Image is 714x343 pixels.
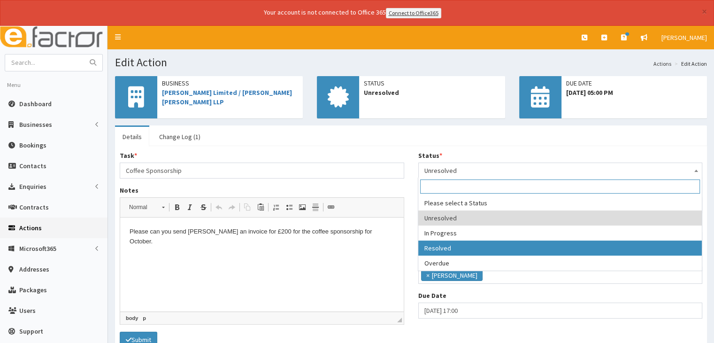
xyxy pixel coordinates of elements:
span: Support [19,327,43,335]
span: Normal [124,201,157,213]
span: Packages [19,286,47,294]
a: Connect to Office365 [386,8,441,18]
h1: Edit Action [115,56,707,69]
a: Change Log (1) [152,127,208,147]
li: Resolved [418,241,701,256]
a: Insert/Remove Numbered List [269,201,283,213]
li: Edit Action [672,60,707,68]
span: Business [162,78,298,88]
label: Status [418,151,442,160]
li: Unresolved [418,210,701,226]
span: × [426,271,430,280]
span: Status [364,78,500,88]
a: Image [296,201,309,213]
label: Notes [120,186,138,195]
a: Bold (Ctrl+B) [170,201,184,213]
span: Microsoft365 [19,244,56,253]
a: Insert/Remove Bulleted List [283,201,296,213]
label: Due Date [418,291,446,300]
li: Overdue [418,256,701,271]
span: [DATE] 05:00 PM [566,88,702,97]
span: Dashboard [19,100,52,108]
li: Please select a Status [418,195,701,210]
a: Details [115,127,149,147]
span: Addresses [19,265,49,273]
a: p element [141,314,148,322]
a: Paste (Ctrl+V) [254,201,267,213]
a: [PERSON_NAME] [654,26,714,49]
a: body element [124,314,140,322]
span: Bookings [19,141,46,149]
a: Strike Through [197,201,210,213]
iframe: Rich Text Editor, notes [120,218,404,312]
button: × [702,7,707,16]
span: Actions [19,224,42,232]
span: Unresolved [424,164,697,177]
li: In Progress [418,226,701,241]
label: Task [120,151,137,160]
span: Enquiries [19,182,46,191]
li: Kelly Scott [421,270,483,281]
div: Your account is not connected to Office 365 [78,8,627,18]
a: Actions [653,60,671,68]
span: [PERSON_NAME] [661,33,707,42]
span: Unresolved [364,88,500,97]
a: Italic (Ctrl+I) [184,201,197,213]
span: Users [19,306,36,315]
a: Redo (Ctrl+Y) [225,201,238,213]
a: Undo (Ctrl+Z) [212,201,225,213]
span: Contracts [19,203,49,211]
a: Link (Ctrl+L) [324,201,338,213]
a: Normal [124,201,169,214]
a: [PERSON_NAME] Limited / [PERSON_NAME] [PERSON_NAME] LLP [162,88,292,106]
span: Drag to resize [397,318,402,322]
span: Unresolved [418,163,703,179]
span: Businesses [19,120,52,129]
span: Contacts [19,162,46,170]
a: Copy (Ctrl+C) [241,201,254,213]
span: Due Date [566,78,702,88]
a: Insert Horizontal Line [309,201,322,213]
input: Search... [5,55,84,71]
